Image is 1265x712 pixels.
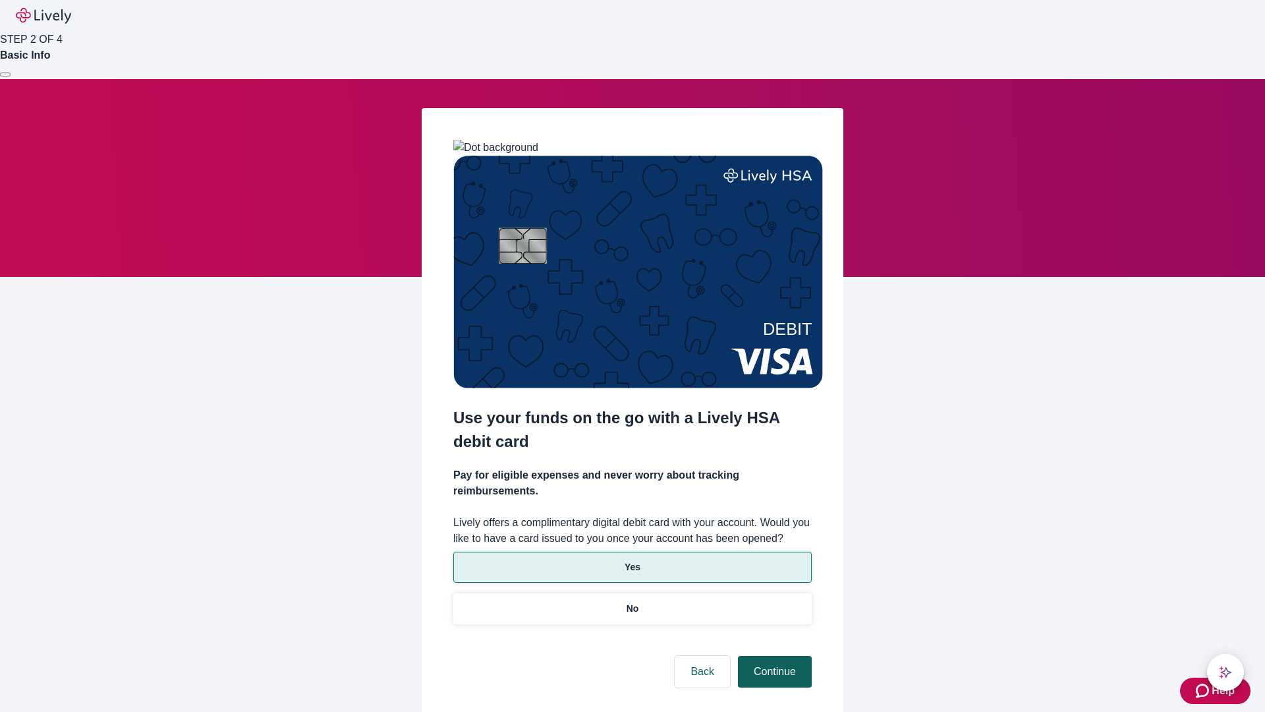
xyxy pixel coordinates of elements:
img: Lively [16,8,71,24]
h4: Pay for eligible expenses and never worry about tracking reimbursements. [453,467,812,499]
label: Lively offers a complimentary digital debit card with your account. Would you like to have a card... [453,515,812,547]
span: Help [1212,683,1235,699]
button: Continue [738,656,812,688]
button: Back [675,656,730,688]
img: Debit card [453,156,823,388]
button: Yes [453,552,812,583]
img: Dot background [453,140,538,156]
h2: Use your funds on the go with a Lively HSA debit card [453,406,812,454]
svg: Zendesk support icon [1196,683,1212,699]
svg: Lively AI Assistant [1219,666,1232,679]
p: Yes [625,560,640,574]
button: No [453,593,812,624]
button: Zendesk support iconHelp [1180,678,1251,704]
button: chat [1207,654,1244,691]
p: No [627,602,639,616]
